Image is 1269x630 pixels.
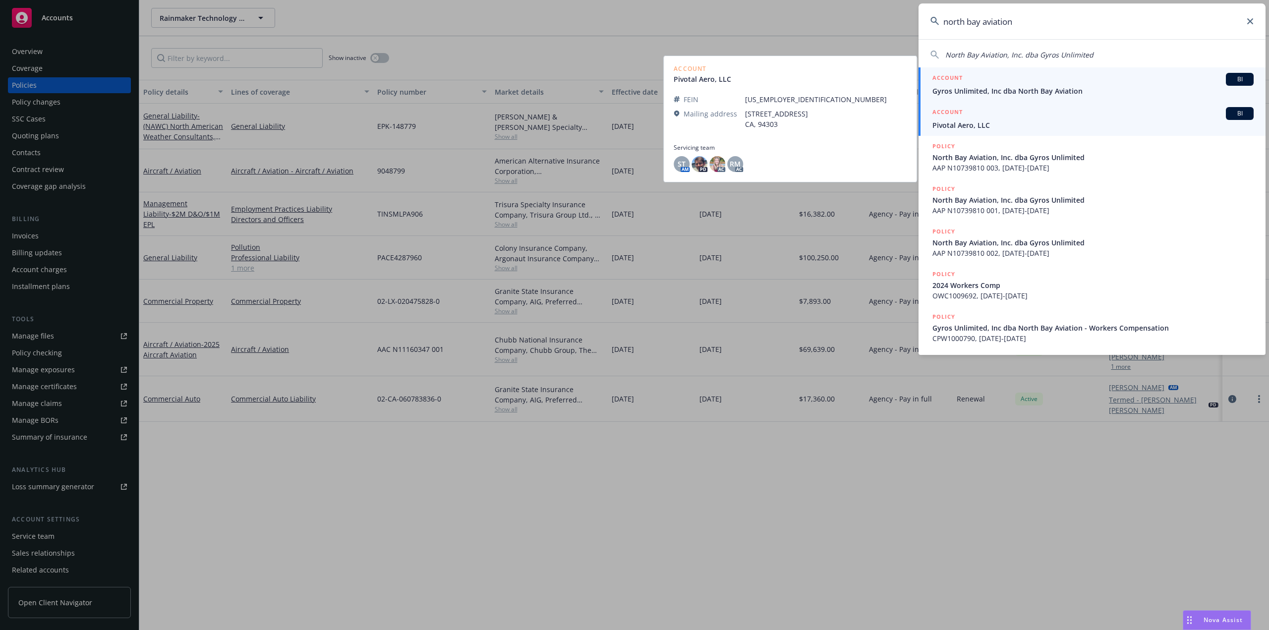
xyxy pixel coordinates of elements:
[932,120,1254,130] span: Pivotal Aero, LLC
[932,248,1254,258] span: AAP N10739810 002, [DATE]-[DATE]
[945,50,1094,59] span: North Bay Aviation, Inc. dba Gyros Unlimited
[932,280,1254,290] span: 2024 Workers Comp
[1183,611,1196,630] div: Drag to move
[932,163,1254,173] span: AAP N10739810 003, [DATE]-[DATE]
[1230,109,1250,118] span: BI
[932,227,955,236] h5: POLICY
[1204,616,1243,624] span: Nova Assist
[919,178,1266,221] a: POLICYNorth Bay Aviation, Inc. dba Gyros UnlimitedAAP N10739810 001, [DATE]-[DATE]
[919,102,1266,136] a: ACCOUNTBIPivotal Aero, LLC
[932,205,1254,216] span: AAP N10739810 001, [DATE]-[DATE]
[932,290,1254,301] span: OWC1009692, [DATE]-[DATE]
[919,3,1266,39] input: Search...
[919,221,1266,264] a: POLICYNorth Bay Aviation, Inc. dba Gyros UnlimitedAAP N10739810 002, [DATE]-[DATE]
[932,184,955,194] h5: POLICY
[1230,75,1250,84] span: BI
[932,237,1254,248] span: North Bay Aviation, Inc. dba Gyros Unlimited
[919,264,1266,306] a: POLICY2024 Workers CompOWC1009692, [DATE]-[DATE]
[932,86,1254,96] span: Gyros Unlimited, Inc dba North Bay Aviation
[1183,610,1251,630] button: Nova Assist
[932,152,1254,163] span: North Bay Aviation, Inc. dba Gyros Unlimited
[932,323,1254,333] span: Gyros Unlimited, Inc dba North Bay Aviation - Workers Compensation
[932,73,963,85] h5: ACCOUNT
[932,195,1254,205] span: North Bay Aviation, Inc. dba Gyros Unlimited
[919,67,1266,102] a: ACCOUNTBIGyros Unlimited, Inc dba North Bay Aviation
[932,333,1254,344] span: CPW1000790, [DATE]-[DATE]
[932,312,955,322] h5: POLICY
[932,141,955,151] h5: POLICY
[919,136,1266,178] a: POLICYNorth Bay Aviation, Inc. dba Gyros UnlimitedAAP N10739810 003, [DATE]-[DATE]
[932,269,955,279] h5: POLICY
[932,107,963,119] h5: ACCOUNT
[919,306,1266,349] a: POLICYGyros Unlimited, Inc dba North Bay Aviation - Workers CompensationCPW1000790, [DATE]-[DATE]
